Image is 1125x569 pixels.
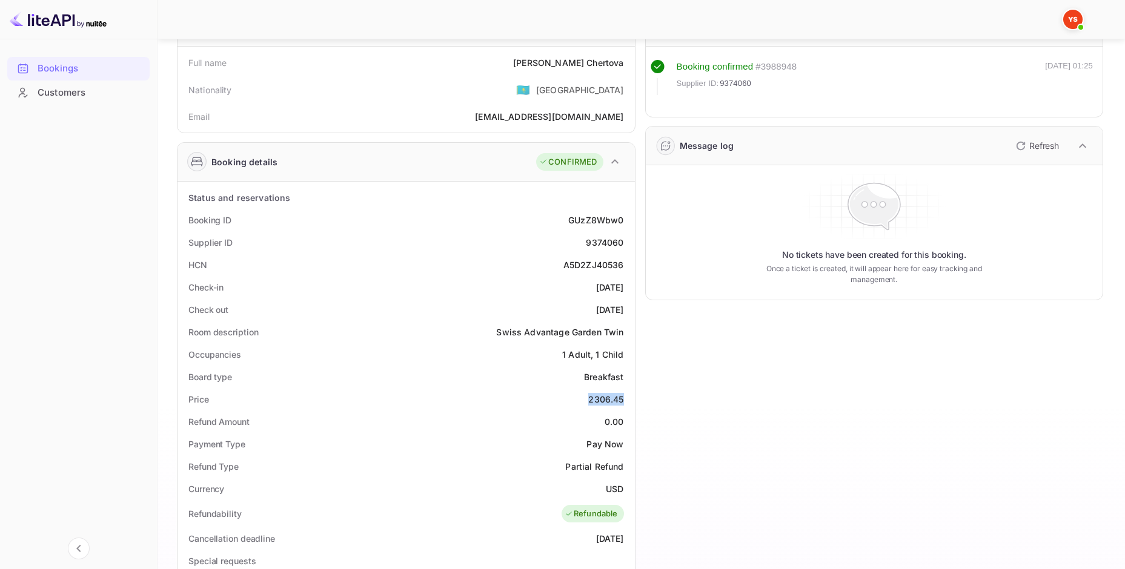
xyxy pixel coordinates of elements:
div: # 3988948 [755,60,797,74]
div: Special requests [188,554,256,567]
div: [PERSON_NAME] Chertova [513,56,623,69]
div: Customers [7,81,150,105]
div: Bookings [38,62,144,76]
div: 9374060 [586,236,623,249]
span: Supplier ID: [677,77,719,90]
div: USD [606,482,623,495]
div: [DATE] [596,303,624,316]
div: [GEOGRAPHIC_DATA] [536,84,624,96]
div: Booking confirmed [677,60,754,74]
div: Booking ID [188,214,231,226]
p: Refresh [1029,139,1059,152]
div: Board type [188,370,232,383]
button: Refresh [1009,136,1064,156]
div: Refund Amount [188,415,250,428]
img: Yandex Support [1063,10,1083,29]
div: A5D2ZJ40536 [563,258,624,271]
div: 2306.45 [588,393,623,406]
div: HCN [188,258,207,271]
div: Cancellation deadline [188,532,275,545]
div: 1 Adult, 1 Child [562,348,623,361]
div: [DATE] [596,532,624,545]
div: Status and reservations [188,191,290,204]
div: CONFIRMED [539,156,597,168]
div: Email [188,110,210,123]
div: Refundable [565,508,618,520]
div: Breakfast [584,370,623,383]
button: Collapse navigation [68,538,90,559]
div: Full name [188,56,227,69]
div: Nationality [188,84,232,96]
div: Check out [188,303,228,316]
div: Refundability [188,507,242,520]
div: Customers [38,86,144,100]
div: [DATE] [596,281,624,294]
div: Supplier ID [188,236,233,249]
p: No tickets have been created for this booking. [782,249,966,261]
div: Partial Refund [565,460,623,473]
div: Message log [680,139,734,152]
div: Booking details [211,156,277,168]
p: Once a ticket is created, it will appear here for easy tracking and management. [751,263,997,285]
div: Currency [188,482,224,495]
div: Payment Type [188,438,245,450]
span: 9374060 [720,77,751,90]
div: Pay Now [586,438,623,450]
div: Room description [188,326,258,338]
a: Bookings [7,57,150,79]
div: Check-in [188,281,224,294]
div: [EMAIL_ADDRESS][DOMAIN_NAME] [475,110,623,123]
div: Price [188,393,209,406]
div: [DATE] 01:25 [1045,60,1093,95]
div: Refund Type [188,460,239,473]
div: Swiss Advantage Garden Twin [496,326,623,338]
div: Bookings [7,57,150,81]
div: Occupancies [188,348,241,361]
span: United States [516,79,530,100]
img: LiteAPI logo [10,10,107,29]
a: Customers [7,81,150,104]
div: 0.00 [605,415,624,428]
div: GUzZ8Wbw0 [568,214,623,226]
